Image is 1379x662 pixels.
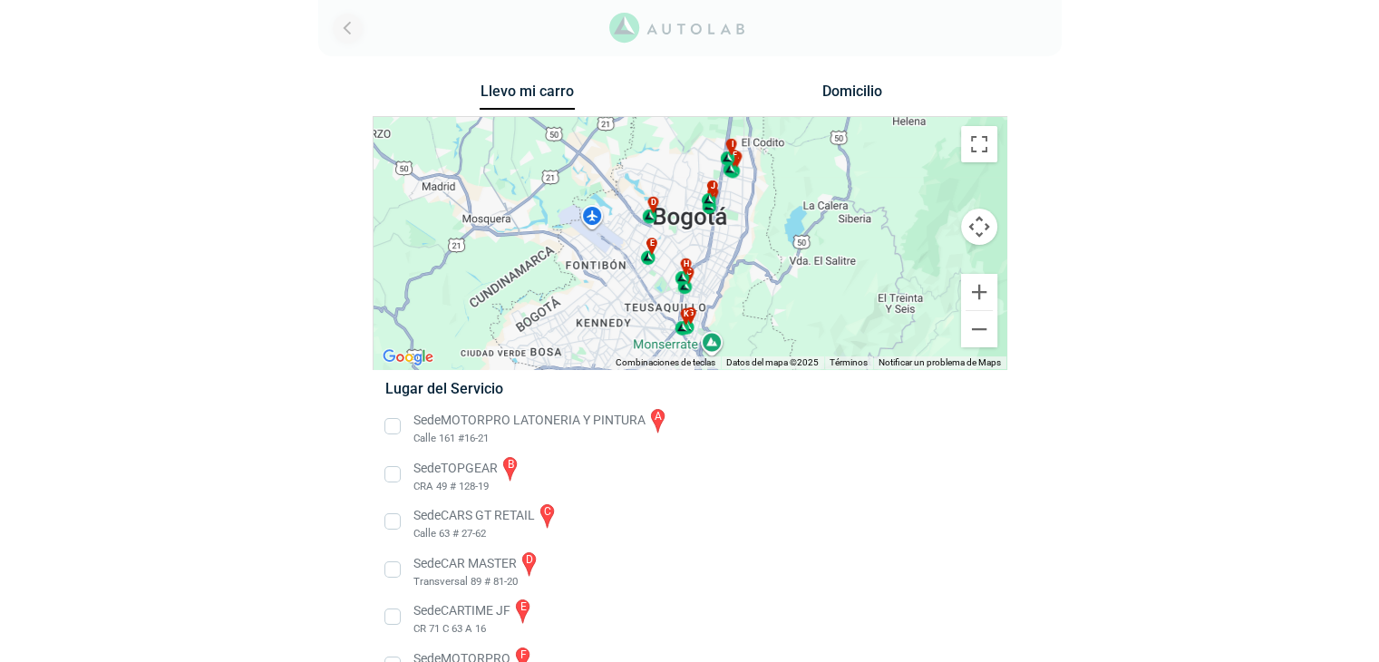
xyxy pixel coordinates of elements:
[649,238,654,250] span: e
[830,357,868,367] a: Términos (se abre en una nueva pestaña)
[650,197,656,209] span: d
[726,357,819,367] span: Datos del mapa ©2025
[683,258,688,271] span: h
[961,274,997,310] button: Ampliar
[687,307,693,320] span: g
[961,209,997,245] button: Controles de visualización del mapa
[804,83,899,109] button: Domicilio
[385,380,994,397] h5: Lugar del Servicio
[480,83,575,111] button: Llevo mi carro
[710,180,714,193] span: j
[378,346,438,369] a: Abre esta zona en Google Maps (se abre en una nueva ventana)
[333,14,362,43] a: Ir al paso anterior
[683,308,688,321] span: k
[879,357,1001,367] a: Notificar un problema de Maps
[961,311,997,347] button: Reducir
[961,126,997,162] button: Cambiar a la vista en pantalla completa
[616,356,715,369] button: Combinaciones de teclas
[609,18,744,35] a: Link al sitio de autolab
[378,346,438,369] img: Google
[731,139,733,151] span: i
